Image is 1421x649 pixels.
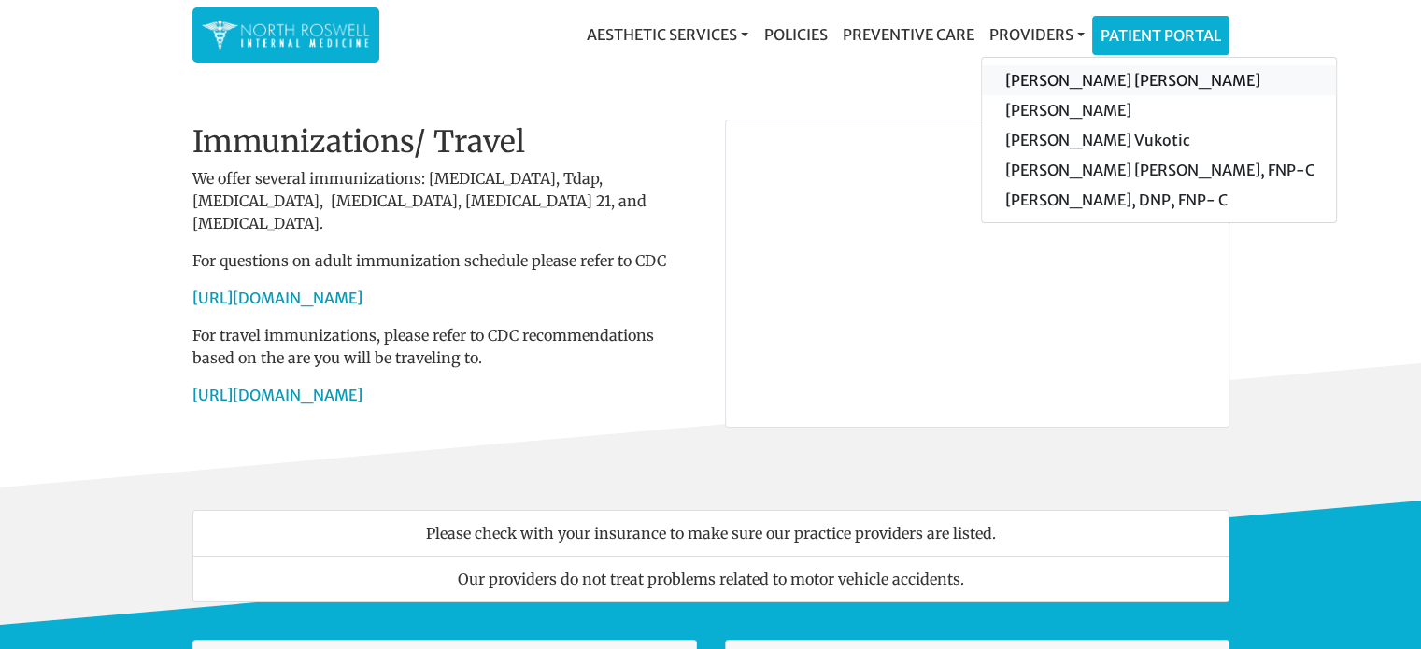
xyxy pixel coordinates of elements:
[834,16,981,53] a: Preventive Care
[192,249,697,272] p: For questions on adult immunization schedule please refer to CDC
[982,155,1336,185] a: [PERSON_NAME] [PERSON_NAME], FNP-C
[192,124,697,160] h2: Immunizations/ Travel
[202,17,370,53] img: North Roswell Internal Medicine
[192,289,362,307] a: [URL][DOMAIN_NAME]
[192,167,697,234] p: We offer several immunizations: [MEDICAL_DATA], Tdap, [MEDICAL_DATA], [MEDICAL_DATA], [MEDICAL_DA...
[192,324,697,369] p: For travel immunizations, please refer to CDC recommendations based on the are you will be travel...
[981,16,1091,53] a: Providers
[192,386,362,404] a: [URL][DOMAIN_NAME]
[982,185,1336,215] a: [PERSON_NAME], DNP, FNP- C
[982,95,1336,125] a: [PERSON_NAME]
[982,125,1336,155] a: [PERSON_NAME] Vukotic
[192,556,1229,602] li: Our providers do not treat problems related to motor vehicle accidents.
[579,16,756,53] a: Aesthetic Services
[982,65,1336,95] a: [PERSON_NAME] [PERSON_NAME]
[1093,17,1229,54] a: Patient Portal
[756,16,834,53] a: Policies
[192,510,1229,557] li: Please check with your insurance to make sure our practice providers are listed.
